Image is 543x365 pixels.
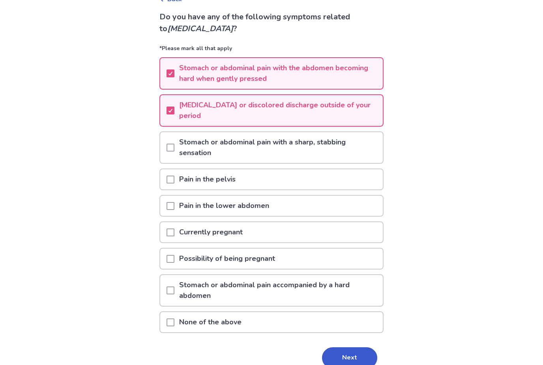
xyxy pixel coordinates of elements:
p: Stomach or abdominal pain with the abdomen becoming hard when gently pressed [174,58,383,89]
p: Pain in the lower abdomen [174,196,274,216]
p: Pain in the pelvis [174,169,240,189]
p: Do you have any of the following symptoms related to ? [159,11,384,35]
p: Stomach or abdominal pain accompanied by a hard abdomen [174,275,383,306]
p: [MEDICAL_DATA] or discolored discharge outside of your period [174,95,383,126]
p: Currently pregnant [174,222,247,242]
p: *Please mark all that apply [159,44,384,57]
p: Possibility of being pregnant [174,249,280,269]
i: [MEDICAL_DATA] [167,23,233,34]
p: None of the above [174,312,246,332]
p: Stomach or abdominal pain with a sharp, stabbing sensation [174,132,383,163]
